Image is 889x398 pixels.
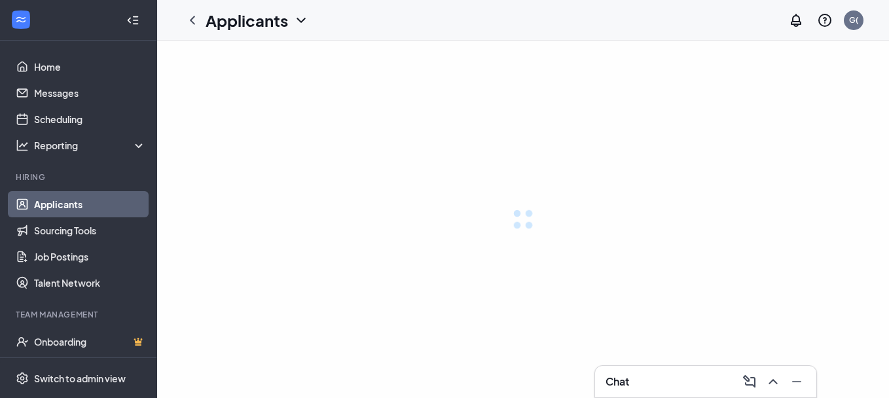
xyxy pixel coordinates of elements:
[849,14,858,26] div: G(
[16,372,29,385] svg: Settings
[742,374,757,389] svg: ComposeMessage
[789,374,805,389] svg: Minimize
[34,139,147,152] div: Reporting
[34,217,146,244] a: Sourcing Tools
[14,13,27,26] svg: WorkstreamLogo
[761,371,782,392] button: ChevronUp
[34,244,146,270] a: Job Postings
[34,191,146,217] a: Applicants
[126,14,139,27] svg: Collapse
[34,54,146,80] a: Home
[817,12,833,28] svg: QuestionInfo
[185,12,200,28] svg: ChevronLeft
[293,12,309,28] svg: ChevronDown
[34,355,146,381] a: TeamCrown
[16,172,143,183] div: Hiring
[34,270,146,296] a: Talent Network
[788,12,804,28] svg: Notifications
[34,106,146,132] a: Scheduling
[34,329,146,355] a: OnboardingCrown
[16,309,143,320] div: Team Management
[34,372,126,385] div: Switch to admin view
[765,374,781,389] svg: ChevronUp
[738,371,759,392] button: ComposeMessage
[206,9,288,31] h1: Applicants
[34,80,146,106] a: Messages
[606,374,629,389] h3: Chat
[16,139,29,152] svg: Analysis
[785,371,806,392] button: Minimize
